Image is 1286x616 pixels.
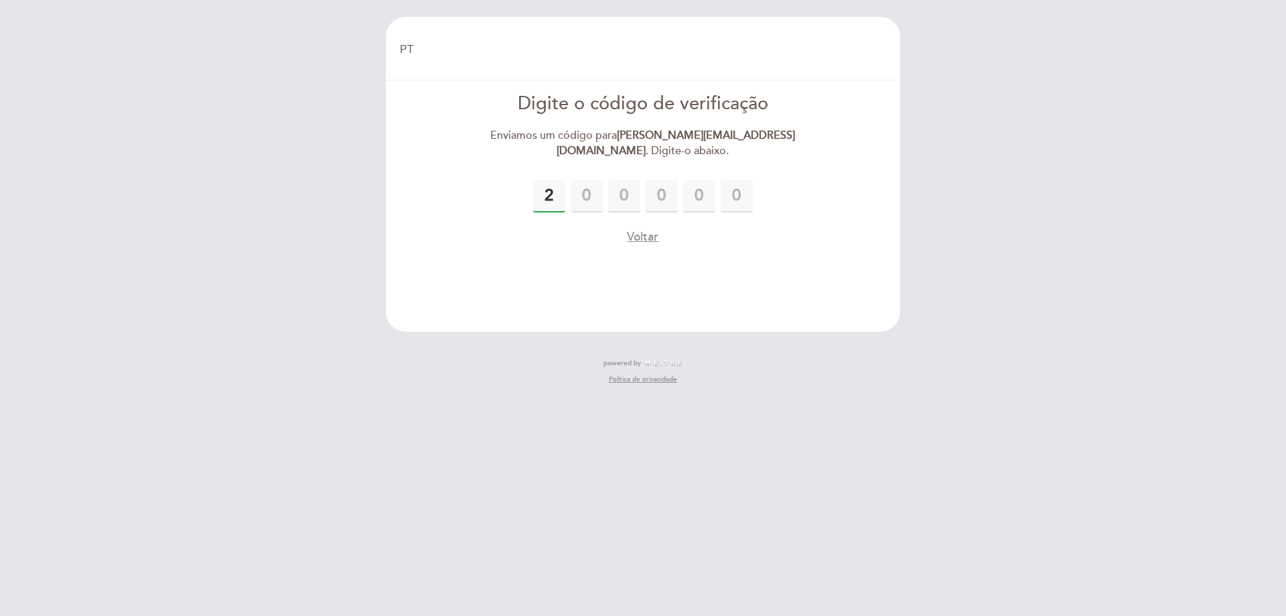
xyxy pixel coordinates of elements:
input: 0 [533,180,565,212]
strong: [PERSON_NAME][EMAIL_ADDRESS][DOMAIN_NAME] [557,129,795,158]
input: 0 [721,180,753,212]
input: 0 [683,180,715,212]
button: Voltar [627,229,658,245]
div: Enviamos um código para . Digite-o abaixo. [490,128,797,159]
input: 0 [571,180,603,212]
a: powered by [603,359,683,368]
img: MEITRE [644,360,683,367]
input: 0 [608,180,640,212]
input: 0 [646,180,678,212]
div: Digite o código de verificação [490,91,797,117]
a: Política de privacidade [609,375,677,384]
span: powered by [603,359,641,368]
